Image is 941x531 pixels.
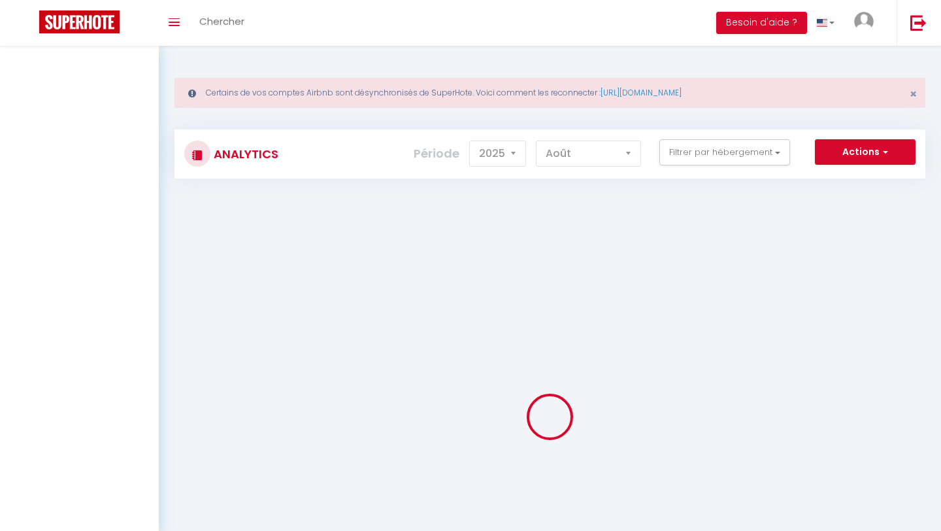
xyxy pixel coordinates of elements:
div: Certains de vos comptes Airbnb sont désynchronisés de SuperHote. Voici comment les reconnecter : [174,78,925,108]
img: logout [910,14,927,31]
button: Filtrer par hébergement [659,139,790,165]
h3: Analytics [210,139,278,169]
span: × [910,86,917,102]
button: Close [910,88,917,100]
label: Période [414,139,459,168]
img: Super Booking [39,10,120,33]
button: Actions [815,139,916,165]
button: Besoin d'aide ? [716,12,807,34]
span: Chercher [199,14,244,28]
img: ... [854,12,874,31]
a: [URL][DOMAIN_NAME] [601,87,682,98]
